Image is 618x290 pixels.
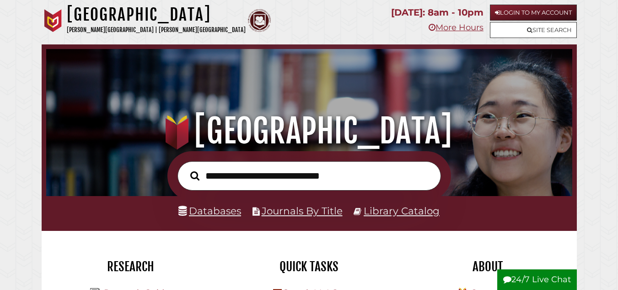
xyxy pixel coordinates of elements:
[67,25,246,35] p: [PERSON_NAME][GEOGRAPHIC_DATA] | [PERSON_NAME][GEOGRAPHIC_DATA]
[391,5,484,21] p: [DATE]: 8am - 10pm
[186,169,204,183] button: Search
[227,259,392,274] h2: Quick Tasks
[490,5,577,21] a: Login to My Account
[190,171,199,181] i: Search
[248,9,271,32] img: Calvin Theological Seminary
[490,22,577,38] a: Site Search
[67,5,246,25] h1: [GEOGRAPHIC_DATA]
[48,259,213,274] h2: Research
[429,22,484,33] a: More Hours
[262,205,343,217] a: Journals By Title
[405,259,570,274] h2: About
[42,9,64,32] img: Calvin University
[55,111,563,151] h1: [GEOGRAPHIC_DATA]
[364,205,440,217] a: Library Catalog
[178,205,241,217] a: Databases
